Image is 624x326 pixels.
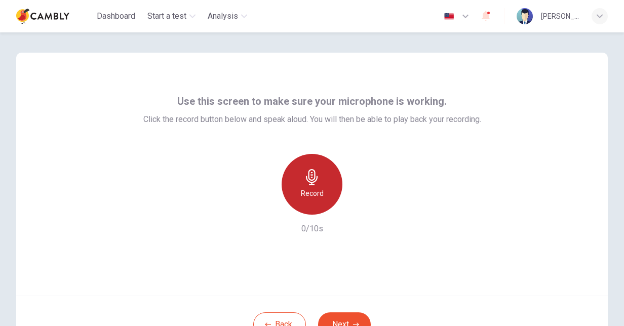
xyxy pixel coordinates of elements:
[16,6,93,26] a: Cambly logo
[204,7,251,25] button: Analysis
[541,10,579,22] div: [PERSON_NAME]
[97,10,135,22] span: Dashboard
[282,154,342,215] button: Record
[93,7,139,25] button: Dashboard
[301,187,324,199] h6: Record
[177,93,447,109] span: Use this screen to make sure your microphone is working.
[143,7,200,25] button: Start a test
[143,113,481,126] span: Click the record button below and speak aloud. You will then be able to play back your recording.
[517,8,533,24] img: Profile picture
[208,10,238,22] span: Analysis
[16,6,69,26] img: Cambly logo
[147,10,186,22] span: Start a test
[443,13,455,20] img: en
[301,223,323,235] h6: 0/10s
